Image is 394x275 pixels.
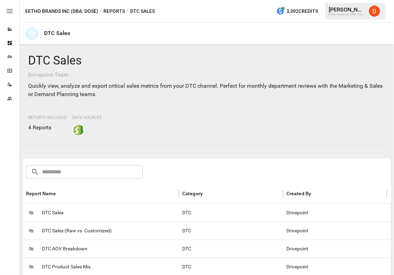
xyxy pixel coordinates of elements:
[28,71,386,79] p: Drivepoint Team
[42,204,64,222] span: DTC Sales
[312,189,322,198] button: Sort
[26,207,36,218] span: 🛍
[182,191,203,196] div: Category
[26,243,36,254] span: 🛍
[286,191,311,196] div: Created By
[283,222,387,240] div: Drivepoint
[203,189,213,198] button: Sort
[283,204,387,222] div: Drivepoint
[28,115,67,120] span: Reports Included
[44,30,70,36] div: DTC Sales
[179,222,283,240] div: DTC
[126,7,129,16] div: /
[283,240,387,258] div: Drivepoint
[329,13,365,16] div: Eetho Brands Inc (DBA: Dose)
[42,240,87,258] span: DTC AOV Breakdown
[57,189,66,198] button: Sort
[179,204,283,222] div: DTC
[26,191,56,196] div: Report Name
[286,7,318,16] span: 3,392 Credits
[179,240,283,258] div: DTC
[26,225,36,236] span: 🛍
[73,124,84,135] img: shopify
[42,222,112,240] span: DTC Sales (Raw vs. Customized)
[329,6,365,13] div: [PERSON_NAME]
[25,7,98,16] button: Eetho Brands Inc (DBA: Dose)
[365,1,384,21] button: Daley Meistrell
[25,27,39,40] div: 🛍
[26,261,36,272] span: 🛍
[28,82,386,98] p: Quickly view, analyze and export critical sales metrics from your DTC channel. Perfect for monthl...
[369,6,380,17] img: Daley Meistrell
[28,53,386,68] h4: DTC Sales
[274,5,321,18] button: 3,392Credits
[103,7,125,16] button: Reports
[72,115,102,120] span: Data Sources
[28,123,67,132] p: 4 Reports
[100,7,102,16] div: /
